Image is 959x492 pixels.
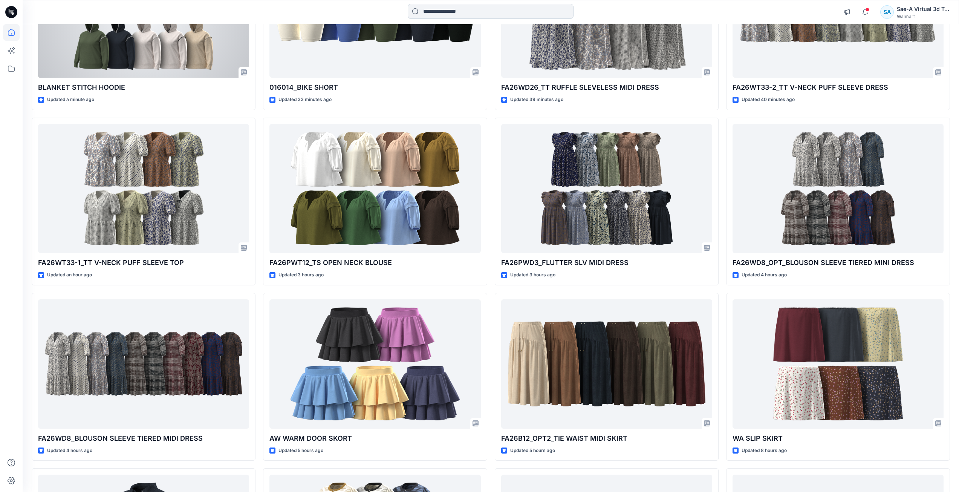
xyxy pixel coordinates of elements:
[47,271,92,279] p: Updated an hour ago
[501,124,712,253] a: FA26PWD3_FLUTTER SLV MIDI DRESS
[733,124,944,253] a: FA26WD8_OPT_BLOUSON SLEEVE TIERED MINI DRESS
[501,82,712,93] p: FA26WD26_TT RUFFLE SLEVELESS MIDI DRESS
[38,257,249,268] p: FA26WT33-1_TT V-NECK PUFF SLEEVE TOP
[733,257,944,268] p: FA26WD8_OPT_BLOUSON SLEEVE TIERED MINI DRESS
[38,433,249,444] p: FA26WD8_BLOUSON SLEEVE TIERED MIDI DRESS
[510,271,555,279] p: Updated 3 hours ago
[510,447,555,455] p: Updated 5 hours ago
[880,5,894,19] div: SA
[278,271,324,279] p: Updated 3 hours ago
[510,96,563,104] p: Updated 39 minutes ago
[733,433,944,444] p: WA SLIP SKIRT
[38,124,249,253] a: FA26WT33-1_TT V-NECK PUFF SLEEVE TOP
[501,257,712,268] p: FA26PWD3_FLUTTER SLV MIDI DRESS
[742,447,787,455] p: Updated 8 hours ago
[742,271,787,279] p: Updated 4 hours ago
[278,96,332,104] p: Updated 33 minutes ago
[733,82,944,93] p: FA26WT33-2_TT V-NECK PUFF SLEEVE DRESS
[269,124,480,253] a: FA26PWT12_TS OPEN NECK BLOUSE
[897,5,950,14] div: Sae-A Virtual 3d Team
[269,433,480,444] p: AW WARM DOOR SKORT
[269,82,480,93] p: 016014_BIKE SHORT
[733,299,944,429] a: WA SLIP SKIRT
[269,257,480,268] p: FA26PWT12_TS OPEN NECK BLOUSE
[269,299,480,429] a: AW WARM DOOR SKORT
[47,447,92,455] p: Updated 4 hours ago
[38,299,249,429] a: FA26WD8_BLOUSON SLEEVE TIERED MIDI DRESS
[501,299,712,429] a: FA26B12_OPT2_TIE WAIST MIDI SKIRT
[501,433,712,444] p: FA26B12_OPT2_TIE WAIST MIDI SKIRT
[38,82,249,93] p: BLANKET STITCH HOODIE
[278,447,323,455] p: Updated 5 hours ago
[897,14,950,19] div: Walmart
[742,96,795,104] p: Updated 40 minutes ago
[47,96,94,104] p: Updated a minute ago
